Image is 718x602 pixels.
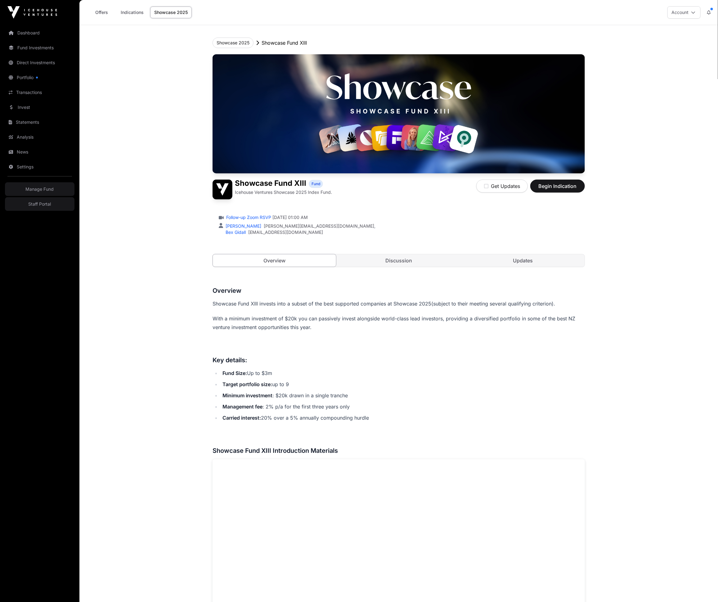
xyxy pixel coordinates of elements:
a: Manage Fund [5,182,74,196]
h3: Overview [213,286,585,296]
p: Icehouse Ventures Showcase 2025 Index Fund. [235,189,332,195]
iframe: Chat Widget [687,572,718,602]
a: News [5,145,74,159]
strong: Carried interest: [222,415,261,421]
a: Portfolio [5,71,74,84]
strong: Minimum investment [222,392,272,399]
a: [PERSON_NAME][EMAIL_ADDRESS][DOMAIN_NAME] [264,223,374,229]
a: Bex Gidall [224,230,246,235]
a: [EMAIL_ADDRESS][DOMAIN_NAME] [248,229,323,235]
p: Showcase Fund XIII [262,39,307,47]
a: Follow-up Zoom RSVP [225,214,271,221]
h1: Showcase Fund XIII [235,180,306,188]
a: Begin Indication [530,186,585,192]
a: Fund Investments [5,41,74,55]
a: Dashboard [5,26,74,40]
a: Settings [5,160,74,174]
a: Invest [5,100,74,114]
li: : 2% p/a for the first three years only [221,402,585,411]
span: Fund [312,181,320,186]
a: Statements [5,115,74,129]
p: (subject to their meeting several qualifying criterion). [213,299,585,308]
li: Up to $3m [221,369,585,377]
span: Begin Indication [538,182,577,190]
a: [PERSON_NAME] [224,223,261,229]
a: Indications [117,7,148,18]
a: Updates [461,254,585,267]
h3: Key details: [213,355,585,365]
a: Transactions [5,86,74,99]
img: Showcase Fund XIII [213,54,585,173]
a: Overview [213,254,336,267]
a: Staff Portal [5,197,74,211]
strong: Fund Size: [222,370,247,376]
button: Get Updates [476,180,528,193]
a: Direct Investments [5,56,74,69]
button: Begin Indication [530,180,585,193]
a: Offers [89,7,114,18]
li: : $20k drawn in a single tranche [221,391,585,400]
a: Discussion [337,254,460,267]
strong: Management fee [222,404,263,410]
li: up to 9 [221,380,585,389]
p: With a minimum investment of $20k you can passively invest alongside world-class lead investors, ... [213,314,585,332]
button: Showcase 2025 [213,38,254,48]
a: Showcase 2025 [150,7,192,18]
div: , [224,223,375,229]
span: Showcase Fund XIII invests into a subset of the best supported companies at Showcase 2025 [213,301,431,307]
li: 20% over a 5% annually compounding hurdle [221,413,585,422]
strong: Target portfolio size: [222,381,272,387]
img: Icehouse Ventures Logo [7,6,57,19]
span: [DATE] 01:00 AM [272,214,308,221]
a: Analysis [5,130,74,144]
img: Showcase Fund XIII [213,180,232,199]
nav: Tabs [213,254,585,267]
h3: Showcase Fund XIII Introduction Materials [213,446,585,456]
button: Account [667,6,701,19]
